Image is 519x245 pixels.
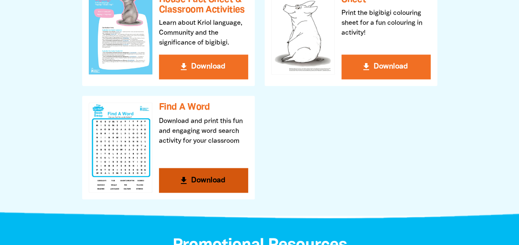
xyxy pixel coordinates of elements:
[179,62,189,72] i: get_app
[89,102,152,192] img: Find A Word
[159,168,248,193] button: get_app Download
[159,102,248,113] h3: Find A Word
[159,54,248,79] button: get_app Download
[179,175,189,185] i: get_app
[361,62,371,72] i: get_app
[341,54,431,79] button: get_app Download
